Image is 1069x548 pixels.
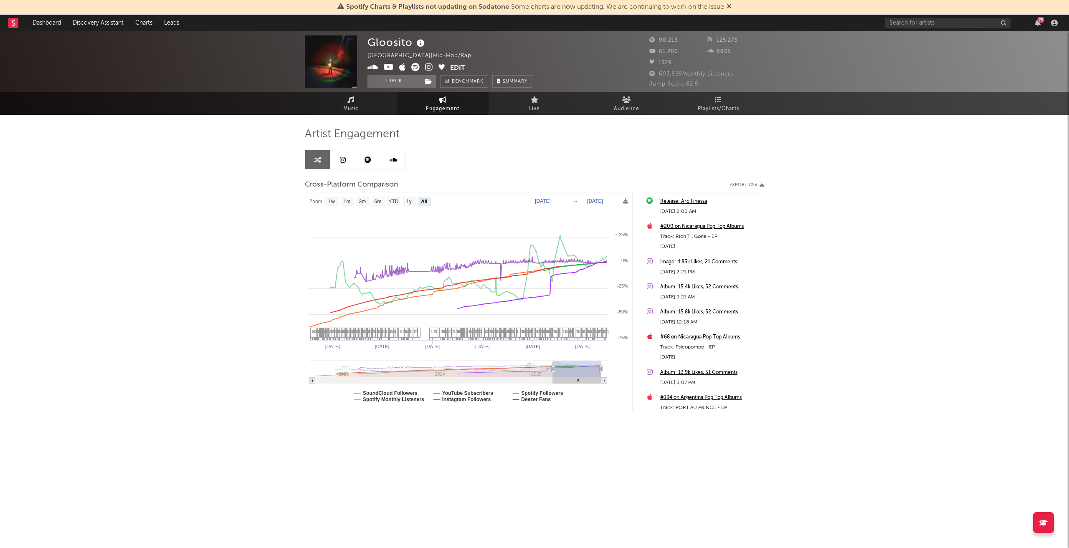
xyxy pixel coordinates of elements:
[617,283,628,288] text: -25%
[649,60,672,66] span: 1529
[309,199,322,205] text: Zoom
[484,329,486,334] span: 1
[448,329,451,334] span: 1
[660,307,760,317] a: Album: 15.8k Likes, 52 Comments
[660,267,760,277] div: [DATE] 2:21 PM
[510,329,512,334] span: 2
[621,258,628,263] text: 0%
[649,81,699,87] span: Jump Score: 62.9
[416,329,418,334] span: 1
[421,199,427,205] text: All
[575,344,590,349] text: [DATE]
[433,329,436,334] span: 1
[617,309,628,314] text: -50%
[466,329,469,334] span: 1
[442,396,491,402] text: Instagram Followers
[388,199,398,205] text: YTD
[376,329,379,334] span: 2
[521,390,563,396] text: Spotify Followers
[660,257,760,267] a: Image: 4.83k Likes, 21 Comments
[456,329,459,334] span: 1
[346,4,509,10] span: Spotify Charts & Playlists not updating on Sodatone
[581,329,583,334] span: 2
[435,329,438,334] span: 1
[576,329,578,334] span: 1
[389,329,392,334] span: 1
[413,329,415,334] span: 1
[360,329,363,334] span: 2
[707,38,738,43] span: 125.275
[660,393,760,403] a: #194 on Argentina Pop Top Albums
[660,342,760,352] div: Track: Psicopompo - EP
[27,15,67,31] a: Dashboard
[475,344,490,349] text: [DATE]
[363,396,424,402] text: Spotify Monthly Listeners
[431,329,433,334] span: 1
[305,180,398,190] span: Cross-Platform Comparison
[327,329,330,334] span: 1
[562,329,565,334] span: 1
[605,329,608,334] span: 1
[660,282,760,292] a: Album: 15.4k Likes, 52 Comments
[367,35,427,49] div: Gloosito
[660,242,760,252] div: [DATE]
[425,344,440,349] text: [DATE]
[564,329,567,334] span: 1
[546,329,549,334] span: 1
[660,222,760,232] a: #200 on Nicaragua Pop Top Albums
[367,329,369,334] span: 2
[363,390,418,396] text: SoundCloud Followers
[660,378,760,388] div: [DATE] 3:07 PM
[367,51,481,61] div: [GEOGRAPHIC_DATA] | Hip-Hop/Rap
[660,332,760,342] a: #68 on Nicaragua Pop Top Albums
[586,329,589,334] span: 3
[552,329,554,334] span: 1
[452,329,454,334] span: 1
[526,344,540,349] text: [DATE]
[529,104,540,114] span: Live
[597,329,600,334] span: 2
[346,4,724,10] span: : Some charts are now updating. We are continuing to work on the issue
[1035,20,1041,26] button: 75
[660,232,760,242] div: Track: Rich Til Gone - EP
[393,329,395,334] span: 2
[660,403,760,413] div: Track: PORT AU PRINCE - EP
[441,329,443,334] span: 1
[535,198,551,204] text: [DATE]
[468,329,471,334] span: 1
[660,368,760,378] a: Album: 13.9k Likes, 51 Comments
[571,329,573,334] span: 5
[730,182,764,187] button: Export CSV
[538,329,540,334] span: 1
[380,329,383,334] span: 1
[339,329,342,334] span: 1
[885,18,1011,28] input: Search for artists
[494,329,496,334] span: 1
[521,329,523,334] span: 1
[486,329,489,334] span: 2
[660,197,760,207] a: Release: Arc Finessa
[660,317,760,327] div: [DATE] 12:18 AM
[521,396,551,402] text: Deezer Fans
[444,329,449,334] span: 13
[450,63,465,73] button: Edit
[359,199,366,205] text: 3m
[345,329,347,334] span: 3
[443,329,446,334] span: 5
[400,329,402,334] span: 1
[587,198,603,204] text: [DATE]
[397,92,489,115] a: Engagement
[343,104,359,114] span: Music
[727,4,732,10] span: Dismiss
[384,329,387,334] span: 1
[540,329,543,334] span: 1
[375,199,382,205] text: 6m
